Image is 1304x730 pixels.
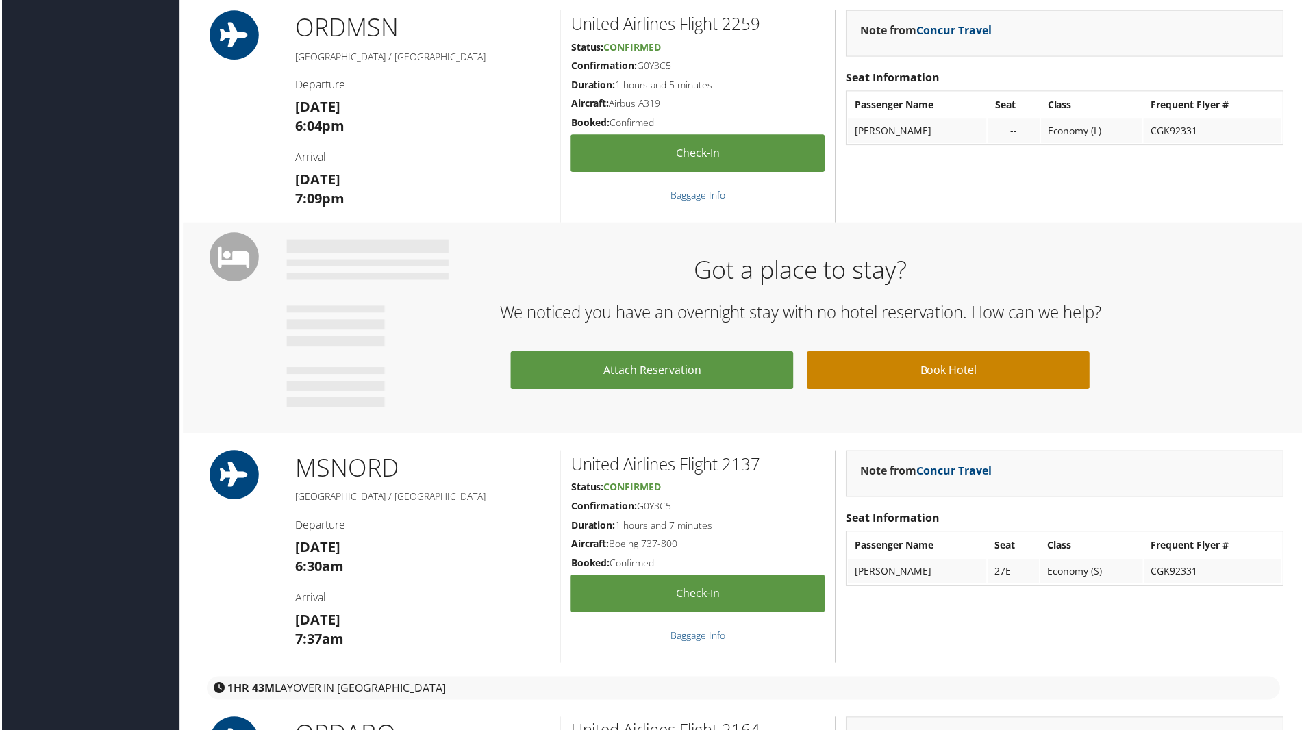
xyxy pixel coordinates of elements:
[570,40,603,53] strong: Status:
[294,98,339,116] strong: [DATE]
[294,50,549,64] h5: [GEOGRAPHIC_DATA] / [GEOGRAPHIC_DATA]
[294,631,342,650] strong: 7:37am
[226,683,273,698] strong: 1HR 43M
[917,23,992,38] a: Concur Travel
[294,117,343,136] strong: 6:04pm
[849,535,988,559] th: Passenger Name
[294,492,549,505] h5: [GEOGRAPHIC_DATA] / [GEOGRAPHIC_DATA]
[570,97,825,111] h5: Airbus A319
[570,97,609,110] strong: Aircraft:
[847,512,940,527] strong: Seat Information
[989,93,1040,118] th: Seat
[294,171,339,189] strong: [DATE]
[917,464,992,479] a: Concur Travel
[603,40,661,53] span: Confirmed
[1145,93,1283,118] th: Frequent Flyer #
[570,60,637,73] strong: Confirmation:
[570,135,825,173] a: Check-in
[570,501,637,514] strong: Confirmation:
[570,482,603,495] strong: Status:
[294,452,549,486] h1: MSN ORD
[294,519,549,534] h4: Departure
[294,540,339,558] strong: [DATE]
[861,23,992,38] strong: Note from
[570,539,609,552] strong: Aircraft:
[205,679,1282,702] div: layover in [GEOGRAPHIC_DATA]
[570,12,825,36] h2: United Airlines Flight 2259
[570,577,825,614] a: Check-in
[1042,561,1144,586] td: Economy (S)
[996,125,1033,138] div: --
[1146,535,1283,559] th: Frequent Flyer #
[989,535,1040,559] th: Seat
[670,631,725,644] a: Baggage Info
[570,558,610,571] strong: Booked:
[1042,535,1144,559] th: Class
[510,353,794,390] a: Attach Reservation
[849,119,988,144] td: [PERSON_NAME]
[1042,93,1144,118] th: Class
[849,561,988,586] td: [PERSON_NAME]
[294,10,549,45] h1: ORD MSN
[849,93,988,118] th: Passenger Name
[570,454,825,477] h2: United Airlines Flight 2137
[570,116,610,129] strong: Booked:
[570,60,825,73] h5: G0Y3C5
[570,79,825,92] h5: 1 hours and 5 minutes
[1042,119,1144,144] td: Economy (L)
[294,612,339,631] strong: [DATE]
[670,189,725,202] a: Baggage Info
[989,561,1040,586] td: 27E
[294,559,342,577] strong: 6:30am
[570,116,825,130] h5: Confirmed
[294,190,343,208] strong: 7:09pm
[570,79,615,92] strong: Duration:
[1145,119,1283,144] td: CGK92331
[847,71,940,86] strong: Seat Information
[294,150,549,165] h4: Arrival
[861,464,992,479] strong: Note from
[1146,561,1283,586] td: CGK92331
[570,520,615,533] strong: Duration:
[570,539,825,553] h5: Boeing 737-800
[570,558,825,572] h5: Confirmed
[294,77,549,92] h4: Departure
[603,482,661,495] span: Confirmed
[570,520,825,534] h5: 1 hours and 7 minutes
[570,501,825,515] h5: G0Y3C5
[294,592,549,607] h4: Arrival
[807,353,1091,390] a: Book Hotel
